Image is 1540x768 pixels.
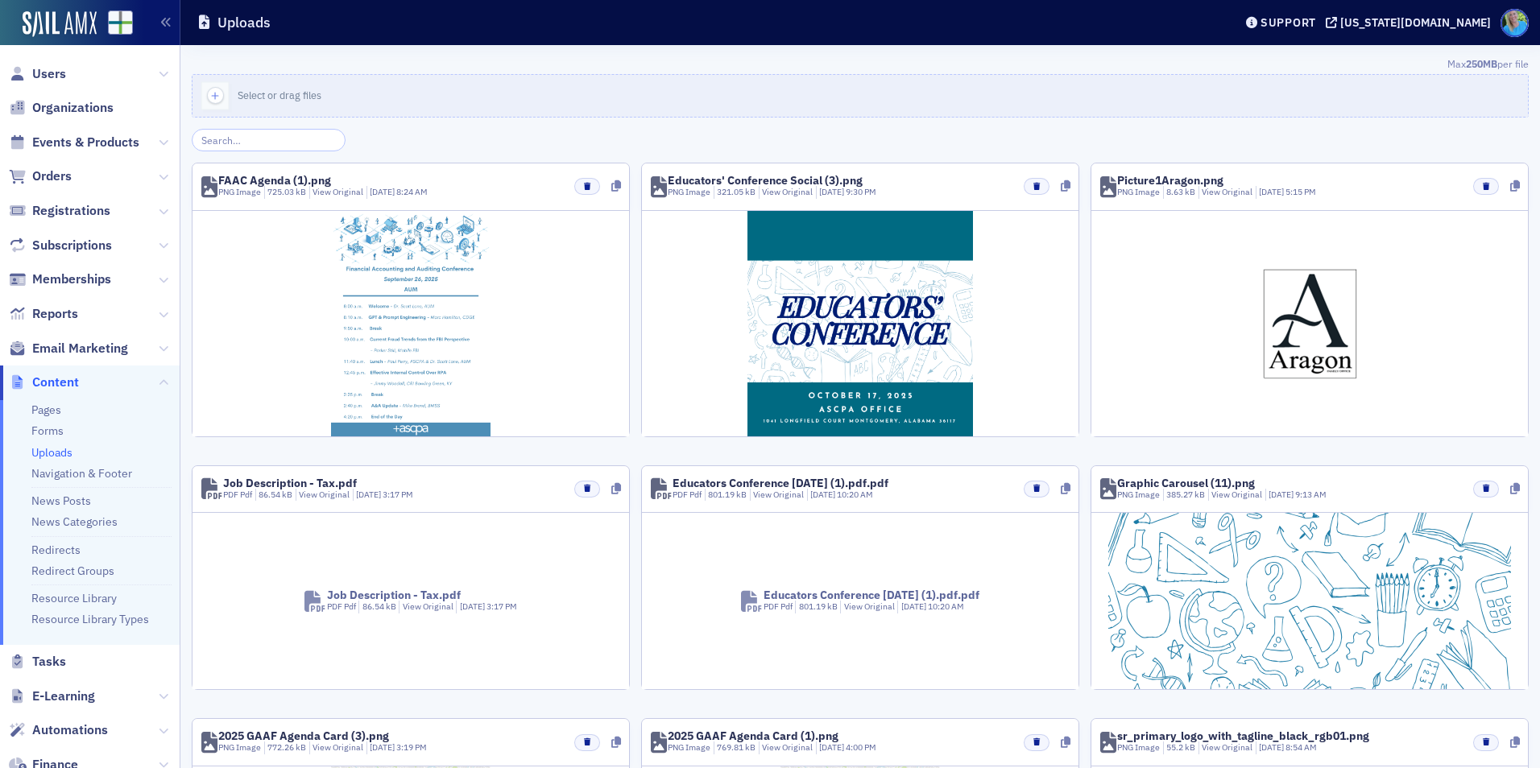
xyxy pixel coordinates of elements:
a: View Original [1202,741,1252,753]
a: View Original [403,601,453,612]
div: 321.05 kB [714,186,756,199]
a: Registrations [9,202,110,220]
div: Job Description - Tax.pdf [223,477,357,489]
a: View Original [1211,489,1262,500]
div: Support [1261,15,1316,30]
a: Automations [9,721,108,739]
a: News Posts [31,493,91,508]
a: View Original [753,489,804,500]
a: E-Learning [9,687,95,705]
div: 801.19 kB [795,601,838,613]
a: Redirect Groups [31,564,114,578]
a: View Original [762,186,813,197]
span: Tasks [32,653,66,671]
span: [DATE] [819,186,846,197]
a: Pages [31,403,61,417]
span: 3:17 PM [383,489,413,500]
span: [DATE] [901,601,928,612]
div: Graphic Carousel (11).png [1117,477,1255,489]
span: Registrations [32,202,110,220]
a: View Original [299,489,350,500]
span: Content [32,374,79,391]
span: 3:17 PM [486,601,517,612]
span: Profile [1501,9,1529,37]
img: SailAMX [23,11,97,37]
span: [DATE] [356,489,383,500]
div: PDF Pdf [327,601,356,613]
div: 385.27 kB [1163,489,1206,502]
div: Educators' Conference Social (3).png [668,175,863,186]
span: 5:15 PM [1285,186,1316,197]
span: Users [32,65,66,83]
div: PNG Image [1117,741,1160,754]
div: PNG Image [668,186,710,199]
a: View Original [313,741,363,753]
span: Reports [32,305,78,323]
div: 2025 GAAF Agenda Card (3).png [218,730,389,741]
div: 55.2 kB [1163,741,1196,754]
div: Job Description - Tax.pdf [327,589,461,601]
div: Educators Conference [DATE] (1).pdf.pdf [673,477,888,489]
span: Select or drag files [238,89,321,101]
span: 8:54 AM [1285,741,1317,753]
a: Forms [31,423,64,438]
span: [DATE] [1269,489,1295,500]
a: Tasks [9,653,66,671]
a: Users [9,65,66,83]
span: 250MB [1466,57,1497,70]
a: View Original [762,741,813,753]
span: [DATE] [810,489,837,500]
button: Select or drag files [192,74,1529,118]
div: PNG Image [218,741,261,754]
div: 86.54 kB [358,601,396,613]
span: [DATE] [460,601,486,612]
div: PNG Image [1117,489,1160,502]
div: 772.26 kB [264,741,307,754]
div: PDF Pdf [673,489,702,502]
a: Memberships [9,270,111,288]
span: [DATE] [370,741,396,753]
span: 10:20 AM [928,601,964,612]
a: Redirects [31,543,81,557]
span: Automations [32,721,108,739]
span: [DATE] [1259,741,1285,753]
span: Memberships [32,270,111,288]
span: 9:30 PM [846,186,876,197]
span: Subscriptions [32,237,112,254]
div: Educators Conference [DATE] (1).pdf.pdf [764,589,979,601]
div: Max per file [192,56,1529,74]
span: Organizations [32,99,114,117]
img: SailAMX [108,10,133,35]
a: View Original [844,601,895,612]
a: Navigation & Footer [31,466,132,481]
span: Orders [32,167,72,185]
span: [DATE] [370,186,396,197]
a: Resource Library Types [31,612,149,626]
a: Resource Library [31,591,117,605]
div: 86.54 kB [255,489,293,502]
a: View Original [1202,186,1252,197]
div: PNG Image [1117,186,1160,199]
span: 9:13 AM [1295,489,1327,500]
div: sr_primary_logo_with_tagline_black_rgb01.png [1117,730,1369,741]
span: 8:24 AM [396,186,428,197]
a: View Original [313,186,363,197]
div: PDF Pdf [764,601,793,613]
a: Content [9,374,79,391]
a: Uploads [31,445,72,460]
div: PNG Image [218,186,261,199]
div: 725.03 kB [264,186,307,199]
div: 2025 GAAF Agenda Card (1).png [668,730,838,741]
button: [US_STATE][DOMAIN_NAME] [1326,17,1497,28]
div: PDF Pdf [223,489,252,502]
a: Subscriptions [9,237,112,254]
a: News Categories [31,514,118,529]
input: Search… [192,129,346,151]
div: [US_STATE][DOMAIN_NAME] [1340,15,1491,30]
span: [DATE] [1259,186,1285,197]
h1: Uploads [217,13,271,32]
span: Email Marketing [32,340,128,357]
div: 801.19 kB [705,489,747,502]
div: FAAC Agenda (1).png [218,175,331,186]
